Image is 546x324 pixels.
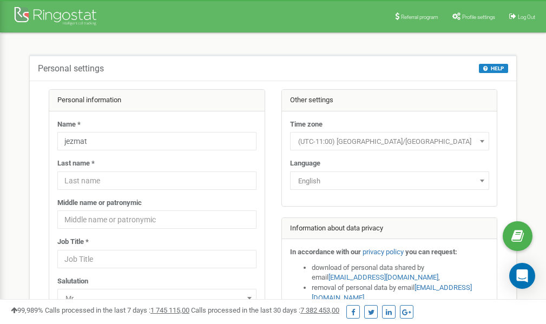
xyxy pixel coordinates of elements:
label: Salutation [57,276,88,287]
label: Name * [57,120,81,130]
u: 7 382 453,00 [300,306,339,314]
span: (UTC-11:00) Pacific/Midway [290,132,489,150]
span: Calls processed in the last 7 days : [45,306,189,314]
span: (UTC-11:00) Pacific/Midway [294,134,485,149]
input: Last name [57,171,256,190]
li: removal of personal data by email , [312,283,489,303]
a: [EMAIL_ADDRESS][DOMAIN_NAME] [328,273,438,281]
u: 1 745 115,00 [150,306,189,314]
h5: Personal settings [38,64,104,74]
span: Log Out [518,14,535,20]
input: Name [57,132,256,150]
span: 99,989% [11,306,43,314]
span: Mr. [57,289,256,307]
strong: you can request: [405,248,457,256]
a: privacy policy [363,248,404,256]
strong: In accordance with our [290,248,361,256]
label: Middle name or patronymic [57,198,142,208]
span: English [294,174,485,189]
label: Language [290,158,320,169]
div: Open Intercom Messenger [509,263,535,289]
span: Mr. [61,291,253,306]
div: Information about data privacy [282,218,497,240]
label: Last name * [57,158,95,169]
div: Other settings [282,90,497,111]
label: Job Title * [57,237,89,247]
div: Personal information [49,90,265,111]
input: Job Title [57,250,256,268]
span: Referral program [401,14,438,20]
span: English [290,171,489,190]
span: Calls processed in the last 30 days : [191,306,339,314]
label: Time zone [290,120,323,130]
li: download of personal data shared by email , [312,263,489,283]
span: Profile settings [462,14,495,20]
input: Middle name or patronymic [57,210,256,229]
button: HELP [479,64,508,73]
